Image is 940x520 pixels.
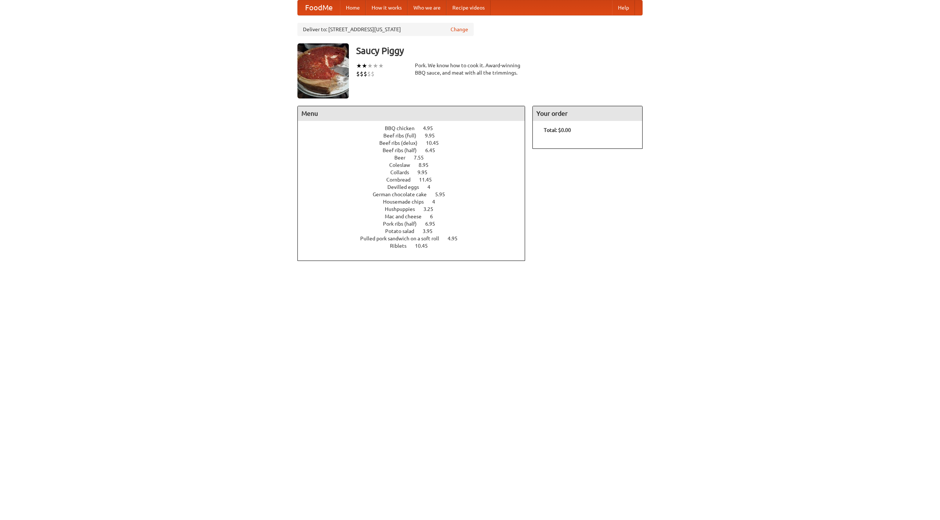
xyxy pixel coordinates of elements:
a: Devilled eggs 4 [387,184,444,190]
li: $ [367,70,371,78]
span: 8.95 [419,162,436,168]
span: BBQ chicken [385,125,422,131]
a: Coleslaw 8.95 [389,162,442,168]
span: 9.95 [425,133,442,139]
a: Help [612,0,635,15]
span: 9.95 [417,169,435,175]
a: Pork ribs (half) 6.95 [383,221,449,227]
li: $ [356,70,360,78]
span: 10.45 [426,140,446,146]
span: German chocolate cake [373,191,434,197]
li: ★ [373,62,378,70]
li: ★ [362,62,367,70]
div: Pork. We know how to cook it. Award-winning BBQ sauce, and meat with all the trimmings. [415,62,525,76]
a: Riblets 10.45 [390,243,441,249]
a: Beef ribs (delux) 10.45 [379,140,452,146]
span: 4.95 [448,236,465,241]
span: Beef ribs (half) [383,147,424,153]
span: Riblets [390,243,414,249]
span: 3.25 [423,206,441,212]
span: Pork ribs (half) [383,221,424,227]
span: Mac and cheese [385,214,429,219]
a: Who we are [408,0,446,15]
span: Hushpuppies [385,206,422,212]
b: Total: $0.00 [544,127,571,133]
a: Home [340,0,366,15]
span: 6.45 [425,147,442,153]
span: Collards [390,169,416,175]
span: Cornbread [386,177,418,183]
a: Housemade chips 4 [383,199,449,205]
li: ★ [378,62,384,70]
a: How it works [366,0,408,15]
span: Potato salad [385,228,422,234]
span: Pulled pork sandwich on a soft roll [360,236,446,241]
a: German chocolate cake 5.95 [373,191,459,197]
li: $ [360,70,364,78]
a: Mac and cheese 6 [385,214,446,219]
span: 6 [430,214,440,219]
span: Housemade chips [383,199,431,205]
li: ★ [367,62,373,70]
span: Beef ribs (delux) [379,140,425,146]
a: Collards 9.95 [390,169,441,175]
a: Cornbread 11.45 [386,177,445,183]
a: FoodMe [298,0,340,15]
li: $ [364,70,367,78]
span: 7.55 [414,155,431,161]
span: Beer [394,155,413,161]
span: 4 [427,184,438,190]
span: 3.95 [423,228,440,234]
a: Beer 7.55 [394,155,437,161]
a: Potato salad 3.95 [385,228,446,234]
a: Beef ribs (full) 9.95 [383,133,448,139]
h4: Menu [298,106,525,121]
span: 11.45 [419,177,439,183]
li: $ [371,70,375,78]
span: 4.95 [423,125,440,131]
h3: Saucy Piggy [356,43,643,58]
a: Recipe videos [446,0,491,15]
span: Coleslaw [389,162,417,168]
span: 4 [432,199,442,205]
a: BBQ chicken 4.95 [385,125,446,131]
a: Change [451,26,468,33]
div: Deliver to: [STREET_ADDRESS][US_STATE] [297,23,474,36]
span: 6.95 [425,221,442,227]
a: Hushpuppies 3.25 [385,206,447,212]
a: Beef ribs (half) 6.45 [383,147,449,153]
li: ★ [356,62,362,70]
span: Devilled eggs [387,184,426,190]
span: 10.45 [415,243,435,249]
a: Pulled pork sandwich on a soft roll 4.95 [360,236,471,241]
h4: Your order [533,106,642,121]
span: Beef ribs (full) [383,133,424,139]
span: 5.95 [435,191,452,197]
img: angular.jpg [297,43,349,98]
